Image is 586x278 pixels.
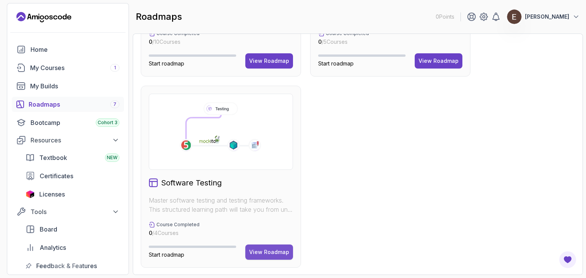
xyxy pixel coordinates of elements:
[12,60,124,75] a: courses
[36,261,97,270] span: Feedback & Features
[136,11,182,23] h2: roadmaps
[318,38,369,46] p: / 5 Courses
[31,136,119,145] div: Resources
[12,97,124,112] a: roadmaps
[40,243,66,252] span: Analytics
[249,248,289,256] div: View Roadmap
[31,118,119,127] div: Bootcamp
[30,81,119,91] div: My Builds
[21,222,124,237] a: board
[12,42,124,57] a: home
[149,38,200,46] p: / 10 Courses
[98,120,118,126] span: Cohort 3
[245,244,293,260] button: View Roadmap
[525,13,569,21] p: [PERSON_NAME]
[31,45,119,54] div: Home
[30,63,119,72] div: My Courses
[318,38,322,45] span: 0
[26,190,35,198] img: jetbrains icon
[21,150,124,165] a: textbook
[16,11,71,23] a: Landing page
[149,229,200,237] p: / 4 Courses
[318,60,354,67] span: Start roadmap
[12,205,124,219] button: Tools
[436,13,454,21] p: 0 Points
[114,65,116,71] span: 1
[559,251,577,269] button: Open Feedback Button
[29,100,119,109] div: Roadmaps
[249,57,289,65] div: View Roadmap
[113,101,116,107] span: 7
[40,225,57,234] span: Board
[149,230,152,236] span: 0
[245,53,293,69] button: View Roadmap
[161,177,222,188] h2: Software Testing
[21,187,124,202] a: licenses
[39,190,65,199] span: Licenses
[21,168,124,184] a: certificates
[507,10,522,24] img: user profile image
[31,207,119,216] div: Tools
[12,115,124,130] a: bootcamp
[12,133,124,147] button: Resources
[419,57,459,65] div: View Roadmap
[149,196,293,214] p: Master software testing and testing frameworks. This structured learning path will take you from ...
[39,153,67,162] span: Textbook
[149,60,184,67] span: Start roadmap
[507,9,580,24] button: user profile image[PERSON_NAME]
[415,53,462,69] button: View Roadmap
[149,38,152,45] span: 0
[107,155,118,161] span: NEW
[156,222,200,228] p: Course Completed
[21,258,124,273] a: feedback
[12,78,124,94] a: builds
[21,240,124,255] a: analytics
[40,171,73,181] span: Certificates
[149,251,184,258] span: Start roadmap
